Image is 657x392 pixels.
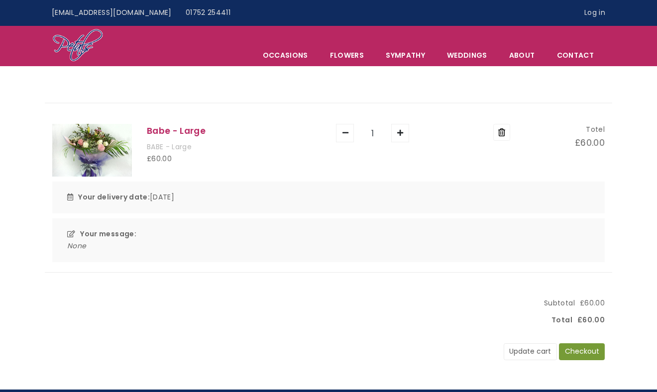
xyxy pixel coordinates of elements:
a: Sympathy [375,45,436,66]
a: 01752 254411 [179,3,237,22]
span: Occasions [252,45,319,66]
span: £60.00 [580,297,605,309]
strong: Your message: [80,229,136,239]
button: Checkout [559,343,605,360]
div: BABE - Large [147,141,321,153]
span: Weddings [437,45,498,66]
span: Total [547,314,577,326]
a: [EMAIL_ADDRESS][DOMAIN_NAME] [45,3,179,22]
img: Babe [52,124,132,177]
h5: Babe - Large [147,124,321,138]
div: £60.00 [147,153,321,165]
a: Log in [577,3,612,22]
a: About [499,45,546,66]
a: Contact [547,45,604,66]
strong: Your delivery date: [78,192,150,202]
span: £60.00 [577,314,605,326]
div: Totel [525,124,605,136]
time: [DATE] [150,192,174,202]
button: Update cart [504,343,557,360]
a: Flowers [320,45,374,66]
img: Home [52,28,104,63]
button: Remove [493,124,510,141]
span: Subtotal [539,297,580,309]
div: None [67,240,590,252]
div: £60.00 [525,136,605,151]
